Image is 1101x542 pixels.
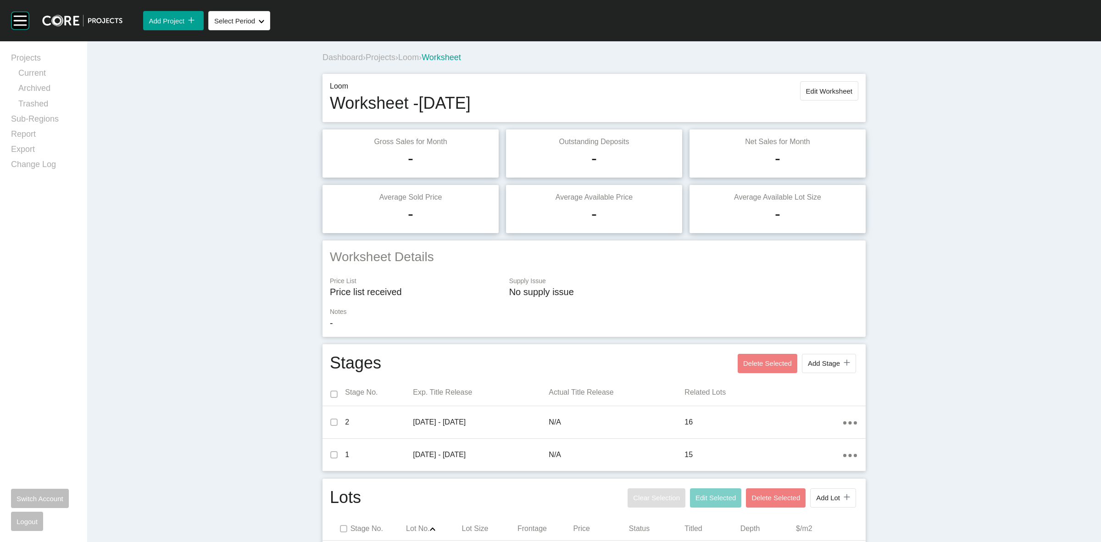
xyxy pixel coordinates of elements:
[330,277,500,286] p: Price List
[549,417,684,427] p: N/A
[345,450,413,460] p: 1
[11,129,76,144] a: Report
[42,15,122,27] img: core-logo-dark.3138cae2.png
[413,387,549,397] p: Exp. Title Release
[363,53,366,62] span: ›
[751,494,800,502] span: Delete Selected
[549,450,684,460] p: N/A
[330,352,381,375] h1: Stages
[406,524,462,534] p: Lot No.
[330,317,858,330] p: -
[11,113,76,129] a: Sub-Regions
[690,488,741,508] button: Edit Selected
[330,137,491,147] p: Gross Sales for Month
[330,92,471,115] h1: Worksheet - [DATE]
[398,53,419,62] a: Loom
[740,524,796,534] p: Depth
[330,248,858,266] h2: Worksheet Details
[633,494,680,502] span: Clear Selection
[413,450,549,460] p: [DATE] - [DATE]
[11,512,43,531] button: Logout
[808,359,840,367] span: Add Stage
[17,495,63,503] span: Switch Account
[816,494,840,502] span: Add Lot
[746,488,806,508] button: Delete Selected
[345,417,413,427] p: 2
[513,137,675,147] p: Outstanding Deposits
[149,17,184,25] span: Add Project
[800,81,858,101] button: Edit Worksheet
[419,53,422,62] span: ›
[422,53,461,62] span: Worksheet
[738,354,797,373] button: Delete Selected
[345,387,413,397] p: Stage No.
[330,285,500,298] p: Price list received
[629,524,684,534] p: Status
[330,192,491,202] p: Average Sold Price
[408,147,413,170] h1: -
[350,524,406,534] p: Stage No.
[517,524,573,534] p: Frontage
[11,159,76,174] a: Change Log
[208,11,270,30] button: Select Period
[591,202,597,225] h1: -
[775,202,780,225] h1: -
[330,81,471,91] p: Loom
[775,147,780,170] h1: -
[697,137,858,147] p: Net Sales for Month
[18,67,76,83] a: Current
[549,387,684,397] p: Actual Title Release
[695,494,736,502] span: Edit Selected
[684,450,843,460] p: 15
[408,202,413,225] h1: -
[462,524,517,534] p: Lot Size
[509,277,858,286] p: Supply Issue
[684,417,843,427] p: 16
[395,53,398,62] span: ›
[11,489,69,508] button: Switch Account
[684,524,740,534] p: Titled
[143,11,204,30] button: Add Project
[509,285,858,298] p: No supply issue
[18,83,76,98] a: Archived
[802,354,856,373] button: Add Stage
[17,518,38,525] span: Logout
[697,192,858,202] p: Average Available Lot Size
[366,53,395,62] a: Projects
[413,417,549,427] p: [DATE] - [DATE]
[323,53,363,62] a: Dashboard
[330,307,858,317] p: Notes
[513,192,675,202] p: Average Available Price
[743,359,792,367] span: Delete Selected
[18,98,76,113] a: Trashed
[684,387,843,397] p: Related Lots
[796,524,851,534] p: $/m2
[214,17,255,25] span: Select Period
[11,144,76,159] a: Export
[573,524,628,534] p: Price
[330,486,361,510] h1: Lots
[806,87,852,95] span: Edit Worksheet
[591,147,597,170] h1: -
[11,52,76,67] a: Projects
[628,488,685,508] button: Clear Selection
[810,488,856,508] button: Add Lot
